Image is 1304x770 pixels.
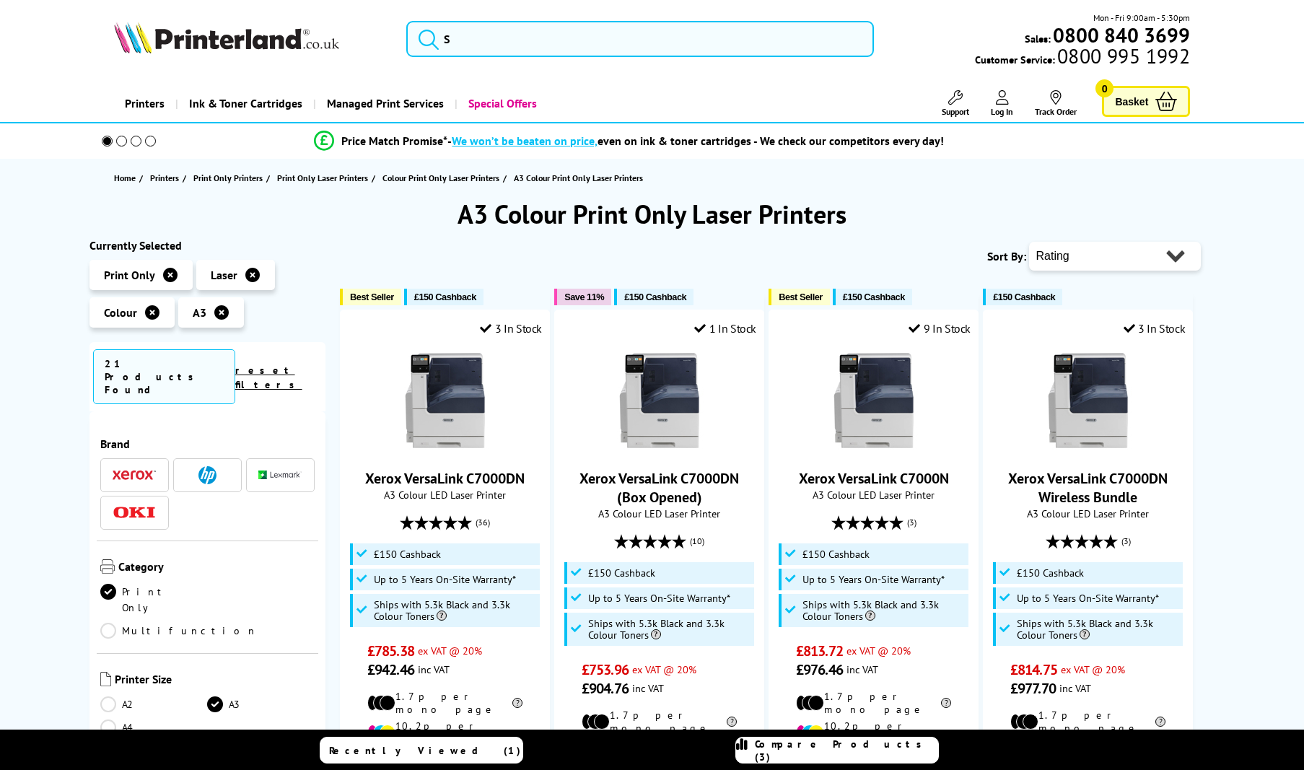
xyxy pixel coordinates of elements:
[391,443,499,458] a: Xerox VersaLink C7000DN
[632,681,664,695] span: inc VAT
[846,644,911,657] span: ex VAT @ 20%
[975,49,1190,66] span: Customer Service:
[1034,443,1142,458] a: Xerox VersaLink C7000DN Wireless Bundle
[1093,11,1190,25] span: Mon - Fri 9:00am - 5:30pm
[1051,28,1190,42] a: 0800 840 3699
[554,289,611,305] button: Save 11%
[374,548,441,560] span: £150 Cashback
[562,507,756,520] span: A3 Colour LED Laser Printer
[418,662,450,676] span: inc VAT
[452,134,598,148] span: We won’t be beaten on price,
[329,744,521,757] span: Recently Viewed (1)
[115,672,315,689] span: Printer Size
[382,170,503,185] a: Colour Print Only Laser Printers
[1115,92,1148,111] span: Basket
[735,737,939,764] a: Compare Products (3)
[89,197,1215,231] h1: A3 Colour Print Only Laser Printers
[104,305,137,320] span: Colour
[150,170,179,185] span: Printers
[779,292,823,302] span: Best Seller
[632,662,696,676] span: ex VAT @ 20%
[564,292,604,302] span: Save 11%
[907,509,916,536] span: (3)
[340,289,401,305] button: Best Seller
[802,574,945,585] span: Up to 5 Years On-Site Warranty*
[235,364,302,391] a: reset filters
[113,470,156,480] img: Xerox
[414,292,476,302] span: £150 Cashback
[796,642,843,660] span: £813.72
[820,443,928,458] a: Xerox VersaLink C7000N
[843,292,905,302] span: £150 Cashback
[114,22,339,53] img: Printerland Logo
[588,618,751,641] span: Ships with 5.3k Black and 3.3k Colour Toners
[89,238,326,253] div: Currently Selected
[694,321,756,336] div: 1 In Stock
[846,662,878,676] span: inc VAT
[100,719,208,735] a: A4
[802,548,870,560] span: £150 Cashback
[1010,679,1056,698] span: £977.70
[150,170,183,185] a: Printers
[100,437,315,451] span: Brand
[1017,567,1084,579] span: £150 Cashback
[365,469,525,488] a: Xerox VersaLink C7000DN
[1017,592,1159,604] span: Up to 5 Years On-Site Warranty*
[198,466,216,484] img: HP
[1010,709,1165,735] li: 1.7p per mono page
[690,528,704,555] span: (10)
[1035,90,1077,117] a: Track Order
[320,737,523,764] a: Recently Viewed (1)
[582,660,629,679] span: £753.96
[185,466,229,484] a: HP
[942,90,969,117] a: Support
[367,719,522,745] li: 10.2p per colour page
[118,559,315,577] span: Category
[1121,528,1131,555] span: (3)
[1034,346,1142,455] img: Xerox VersaLink C7000DN Wireless Bundle
[605,346,714,455] img: Xerox VersaLink C7000DN (Box Opened)
[100,672,111,686] img: Printer Size
[367,660,414,679] span: £942.46
[579,469,739,507] a: Xerox VersaLink C7000DN (Box Opened)
[455,85,548,122] a: Special Offers
[1102,86,1190,117] a: Basket 0
[1061,662,1125,676] span: ex VAT @ 20%
[1055,49,1190,63] span: 0800 995 1992
[605,443,714,458] a: Xerox VersaLink C7000DN (Box Opened)
[802,599,966,622] span: Ships with 5.3k Black and 3.3k Colour Toners
[1095,79,1113,97] span: 0
[113,466,156,484] a: Xerox
[367,642,414,660] span: £785.38
[909,321,971,336] div: 9 In Stock
[348,488,542,502] span: A3 Colour LED Laser Printer
[82,128,1177,154] li: modal_Promise
[374,599,537,622] span: Ships with 5.3k Black and 3.3k Colour Toners
[993,292,1055,302] span: £150 Cashback
[193,305,206,320] span: A3
[391,346,499,455] img: Xerox VersaLink C7000DN
[341,134,447,148] span: Price Match Promise*
[796,660,843,679] span: £976.46
[987,249,1026,263] span: Sort By:
[1124,321,1186,336] div: 3 In Stock
[799,469,949,488] a: Xerox VersaLink C7000N
[582,679,629,698] span: £904.76
[367,690,522,716] li: 1.7p per mono page
[582,709,737,735] li: 1.7p per mono page
[189,85,302,122] span: Ink & Toner Cartridges
[277,170,372,185] a: Print Only Laser Printers
[193,170,263,185] span: Print Only Printers
[193,170,266,185] a: Print Only Printers
[1010,660,1057,679] span: £814.75
[113,507,156,519] img: OKI
[313,85,455,122] a: Managed Print Services
[614,289,693,305] button: £150 Cashback
[175,85,313,122] a: Ink & Toner Cartridges
[350,292,394,302] span: Best Seller
[258,466,302,484] a: Lexmark
[1025,32,1051,45] span: Sales:
[418,644,482,657] span: ex VAT @ 20%
[588,567,655,579] span: £150 Cashback
[1017,618,1180,641] span: Ships with 5.3k Black and 3.3k Colour Toners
